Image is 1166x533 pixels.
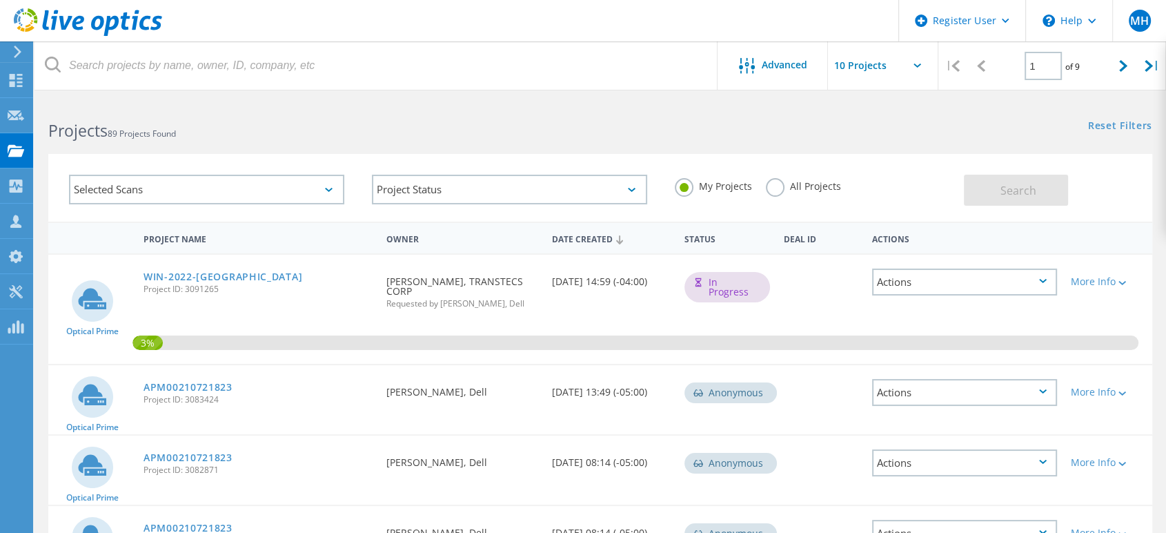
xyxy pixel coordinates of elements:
[872,269,1057,295] div: Actions
[872,449,1057,476] div: Actions
[545,225,678,251] div: Date Created
[34,41,718,90] input: Search projects by name, owner, ID, company, etc
[132,336,163,348] span: 3%
[379,225,545,251] div: Owner
[144,453,233,463] a: APM00210721823
[545,365,678,411] div: [DATE] 13:49 (-05:00)
[684,453,777,474] div: Anonymous
[66,494,119,502] span: Optical Prime
[1138,41,1166,90] div: |
[872,379,1057,406] div: Actions
[379,365,545,411] div: [PERSON_NAME], Dell
[684,382,777,403] div: Anonymous
[108,128,176,139] span: 89 Projects Found
[66,423,119,432] span: Optical Prime
[865,225,1064,251] div: Actions
[379,255,545,322] div: [PERSON_NAME], TRANSTECS CORP
[386,300,538,308] span: Requested by [PERSON_NAME], Dell
[777,225,865,251] div: Deal Id
[144,396,373,404] span: Project ID: 3083424
[14,29,162,39] a: Live Optics Dashboard
[1071,387,1145,397] div: More Info
[684,272,770,302] div: In Progress
[675,178,752,191] label: My Projects
[1065,61,1080,72] span: of 9
[938,41,967,90] div: |
[137,225,379,251] div: Project Name
[66,327,119,336] span: Optical Prime
[766,178,841,191] label: All Projects
[144,466,373,474] span: Project ID: 3082871
[1088,121,1152,133] a: Reset Filters
[678,225,777,251] div: Status
[144,523,233,533] a: APM00210721823
[545,255,678,300] div: [DATE] 14:59 (-04:00)
[545,436,678,481] div: [DATE] 08:14 (-05:00)
[144,382,233,392] a: APM00210721823
[372,175,647,204] div: Project Status
[1071,277,1145,287] div: More Info
[1071,458,1145,467] div: More Info
[379,436,545,481] div: [PERSON_NAME], Dell
[69,175,344,204] div: Selected Scans
[964,175,1068,206] button: Search
[144,285,373,293] span: Project ID: 3091265
[1130,15,1149,26] span: MH
[762,60,807,70] span: Advanced
[48,119,108,142] b: Projects
[144,272,302,282] a: WIN-2022-[GEOGRAPHIC_DATA]
[1000,183,1036,198] span: Search
[1043,14,1055,27] svg: \n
